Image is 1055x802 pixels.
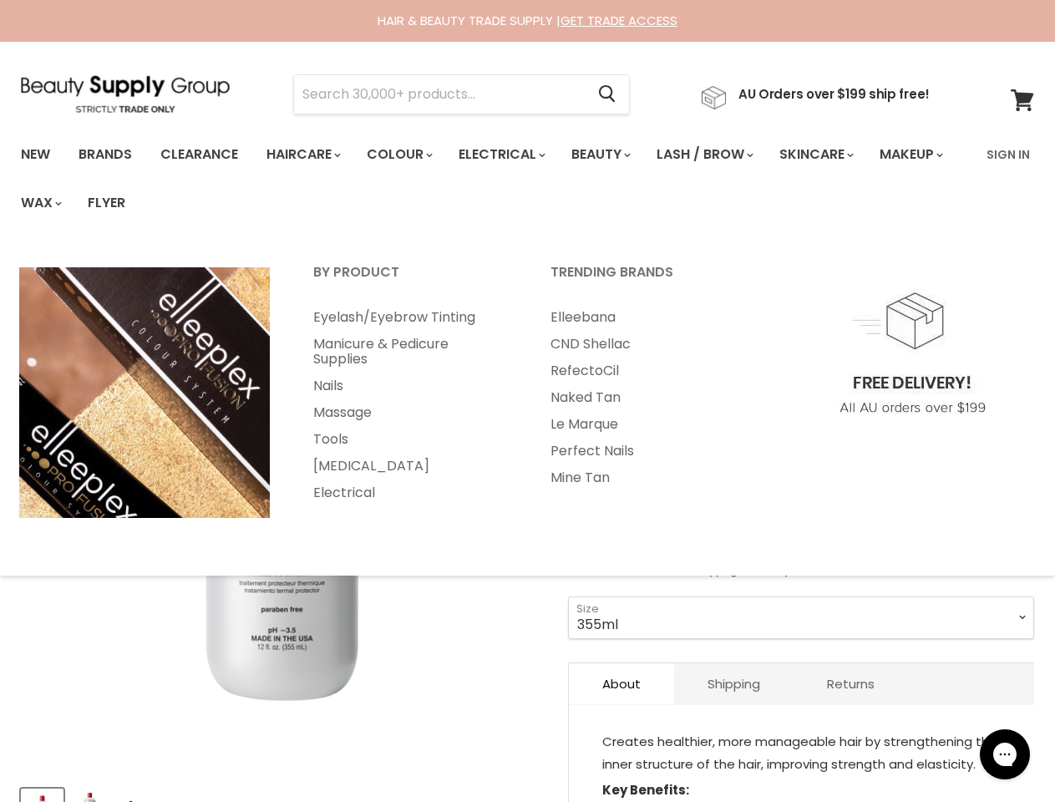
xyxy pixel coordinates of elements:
a: Makeup [867,137,953,172]
a: Trending Brands [530,259,763,301]
a: Shipping [674,663,794,704]
a: Haircare [254,137,351,172]
a: Tools [292,426,526,453]
a: New [8,137,63,172]
a: Clearance [148,137,251,172]
a: CND Shellac [530,331,763,358]
a: GET TRADE ACCESS [560,12,677,29]
p: Creates healthier, more manageable hair by strengthening the inner structure of the hair, improvi... [602,730,1001,779]
a: Elleebana [530,304,763,331]
form: Product [293,74,630,114]
strong: Key Benefits: [602,781,689,799]
a: Brands [66,137,145,172]
a: About [569,663,674,704]
a: Flyer [75,185,138,221]
input: Search [294,75,585,114]
a: Colour [354,137,443,172]
iframe: Gorgias live chat messenger [971,723,1038,785]
a: Mine Tan [530,464,763,491]
a: Sign In [976,137,1040,172]
a: Electrical [292,480,526,506]
a: [MEDICAL_DATA] [292,453,526,480]
a: Beauty [559,137,641,172]
a: Naked Tan [530,384,763,411]
a: Nails [292,373,526,399]
a: RefectoCil [530,358,763,384]
a: Eyelash/Eyebrow Tinting [292,304,526,331]
a: Skincare [767,137,864,172]
button: Search [585,75,629,114]
a: Electrical [446,137,555,172]
ul: Main menu [292,304,526,506]
a: Lash / Brow [644,137,763,172]
a: Wax [8,185,72,221]
ul: Main menu [8,130,976,227]
a: By Product [292,259,526,301]
a: Perfect Nails [530,438,763,464]
a: Le Marque [530,411,763,438]
a: Massage [292,399,526,426]
a: Manicure & Pedicure Supplies [292,331,526,373]
ul: Main menu [530,304,763,491]
a: Returns [794,663,908,704]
